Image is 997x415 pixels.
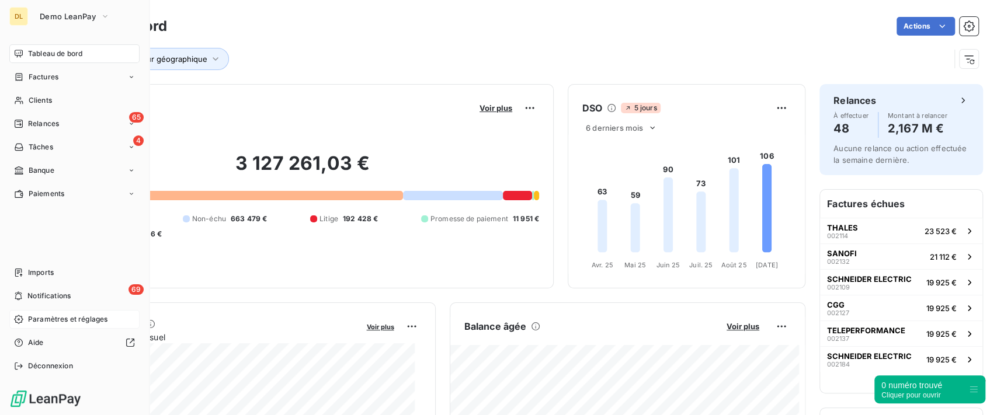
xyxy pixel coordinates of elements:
[656,260,680,268] tspan: Juin 25
[231,214,267,224] span: 663 479 €
[28,314,107,325] span: Paramètres et réglages
[29,189,64,199] span: Paiements
[820,346,982,372] button: SCHNEIDER ELECTRIC00218419 925 €
[192,214,226,224] span: Non-échu
[66,152,539,187] h2: 3 127 261,03 €
[827,326,905,335] span: TELEPERFORMANCE
[28,118,59,129] span: Relances
[833,119,869,138] h4: 48
[820,320,982,346] button: TELEPERFORMANCE00213719 925 €
[827,232,848,239] span: 002114
[820,295,982,320] button: CGG00212719 925 €
[820,218,982,243] button: THALES00211423 523 €
[897,17,955,36] button: Actions
[820,269,982,295] button: SCHNEIDER ELECTRIC00210919 925 €
[827,361,850,368] span: 002184
[827,300,845,309] span: CGG
[827,223,858,232] span: THALES
[926,355,957,364] span: 19 925 €
[28,267,54,278] span: Imports
[833,144,967,165] span: Aucune relance ou action effectuée la semaine dernière.
[28,361,73,371] span: Déconnexion
[430,214,508,224] span: Promesse de paiement
[363,321,398,332] button: Voir plus
[133,135,144,146] span: 4
[621,103,660,113] span: 5 jours
[367,323,394,331] span: Voir plus
[833,93,876,107] h6: Relances
[464,319,527,333] h6: Balance âgée
[926,329,957,339] span: 19 925 €
[28,337,44,348] span: Aide
[721,260,746,268] tspan: Août 25
[29,142,53,152] span: Tâches
[129,112,144,123] span: 65
[66,331,359,343] span: Chiffre d'affaires mensuel
[827,309,849,316] span: 002127
[343,214,378,224] span: 192 428 €
[827,258,850,265] span: 002132
[888,112,947,119] span: Montant à relancer
[756,260,778,268] tspan: [DATE]
[926,278,957,287] span: 19 925 €
[723,321,763,332] button: Voir plus
[126,54,207,64] span: Secteur géographique
[827,249,857,258] span: SANOFI
[128,284,144,295] span: 69
[689,260,713,268] tspan: Juil. 25
[319,214,338,224] span: Litige
[29,72,58,82] span: Factures
[727,322,759,331] span: Voir plus
[9,333,140,352] a: Aide
[926,304,957,313] span: 19 925 €
[827,335,849,342] span: 002137
[827,284,850,291] span: 002109
[28,48,82,59] span: Tableau de bord
[480,103,512,113] span: Voir plus
[827,351,912,361] span: SCHNEIDER ELECTRIC
[9,7,28,26] div: DL
[513,214,539,224] span: 11 951 €
[820,243,982,269] button: SANOFI00213221 112 €
[29,95,52,106] span: Clients
[888,119,947,138] h4: 2,167 M €
[820,190,982,218] h6: Factures échues
[40,12,96,21] span: Demo LeanPay
[29,165,54,176] span: Banque
[27,291,71,301] span: Notifications
[930,252,957,261] span: 21 112 €
[582,101,602,115] h6: DSO
[9,389,82,408] img: Logo LeanPay
[586,123,643,132] span: 6 derniers mois
[592,260,613,268] tspan: Avr. 25
[624,260,646,268] tspan: Mai 25
[476,103,516,113] button: Voir plus
[827,274,912,284] span: SCHNEIDER ELECTRIC
[833,112,869,119] span: À effectuer
[925,226,957,236] span: 23 523 €
[109,48,229,70] button: Secteur géographique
